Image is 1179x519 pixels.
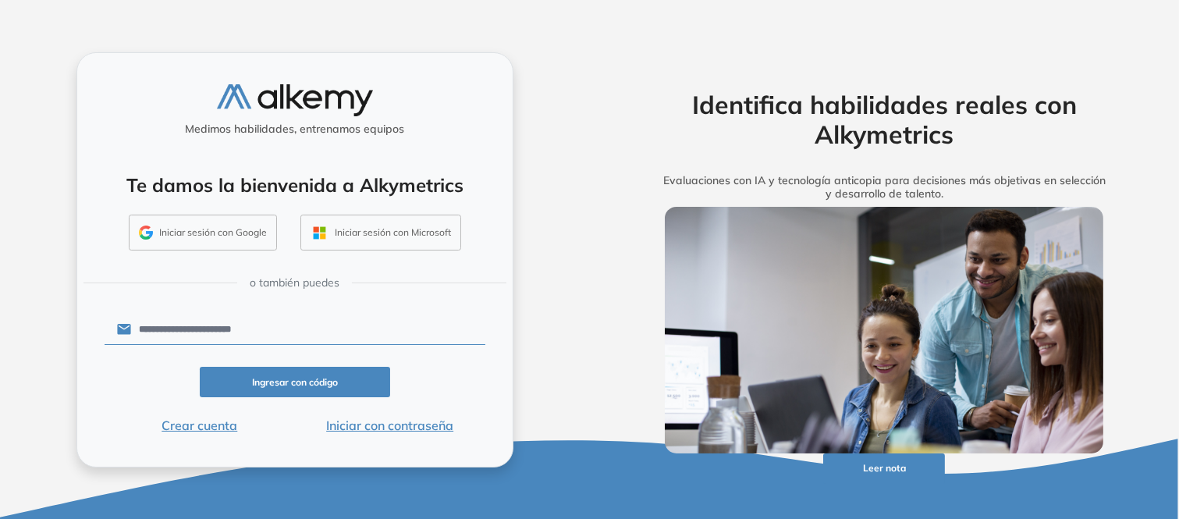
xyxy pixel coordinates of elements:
h5: Medimos habilidades, entrenamos equipos [83,123,506,136]
button: Ingresar con código [200,367,390,397]
button: Leer nota [823,453,945,484]
span: o también puedes [250,275,339,291]
h2: Identifica habilidades reales con Alkymetrics [641,90,1128,150]
h4: Te damos la bienvenida a Alkymetrics [98,174,492,197]
img: GMAIL_ICON [139,226,153,240]
button: Iniciar con contraseña [295,416,485,435]
img: img-more-info [665,207,1103,453]
h5: Evaluaciones con IA y tecnología anticopia para decisiones más objetivas en selección y desarroll... [641,174,1128,201]
img: logo-alkemy [217,84,373,116]
button: Iniciar sesión con Microsoft [300,215,461,251]
button: Crear cuenta [105,416,295,435]
button: Iniciar sesión con Google [129,215,277,251]
img: OUTLOOK_ICON [311,224,328,242]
